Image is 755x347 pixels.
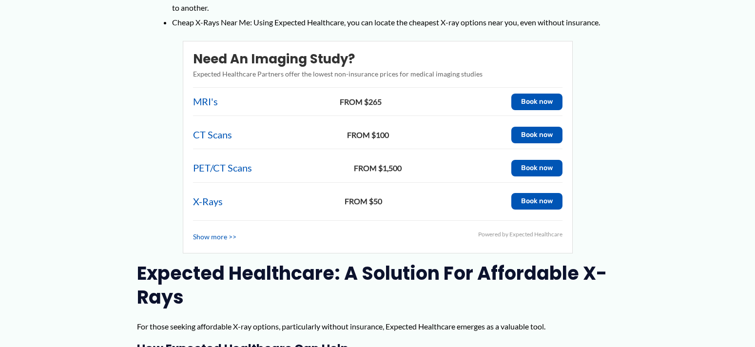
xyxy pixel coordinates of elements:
[193,68,562,80] p: Expected Healthcare Partners offer the lowest non-insurance prices for medical imaging studies
[137,319,618,334] p: For those seeking affordable X-ray options, particularly without insurance, Expected Healthcare e...
[234,128,502,142] span: FROM $100
[193,159,252,177] a: PET/CT Scans
[511,193,562,210] button: Book now
[193,193,223,211] a: X-Rays
[478,229,562,240] div: Powered by Expected Healthcare
[193,231,236,243] a: Show more >>
[254,161,502,175] span: FROM $1,500
[511,160,562,176] button: Book now
[511,94,562,110] button: Book now
[511,127,562,143] button: Book now
[193,126,232,144] a: CT Scans
[220,95,502,109] span: FROM $265
[172,15,618,30] li: Cheap X-Rays Near Me: Using Expected Healthcare, you can locate the cheapest X-ray options near y...
[193,51,562,68] h2: Need an imaging study?
[225,194,502,209] span: FROM $50
[193,93,218,111] a: MRI's
[137,261,618,309] h2: Expected Healthcare: A Solution for Affordable X-Rays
